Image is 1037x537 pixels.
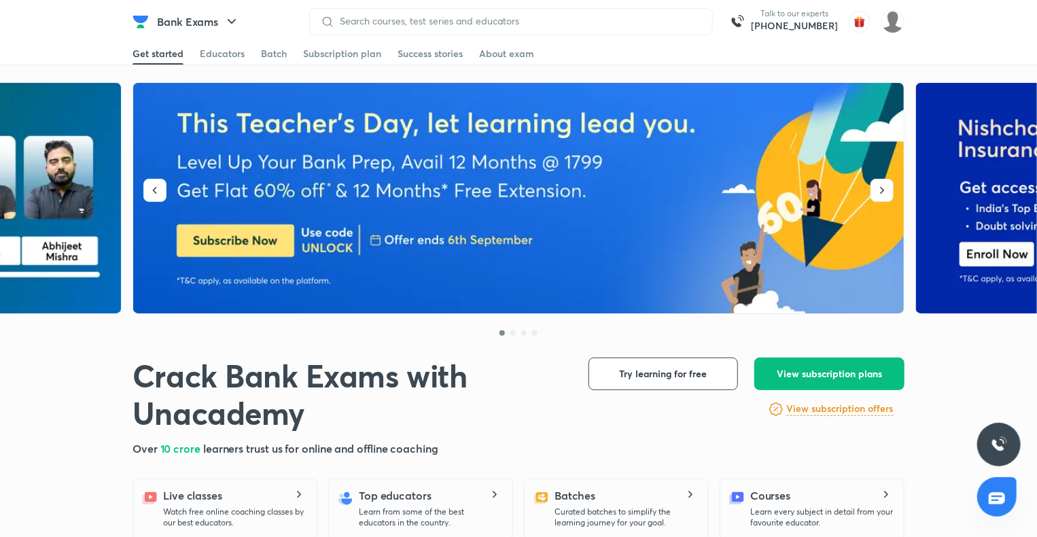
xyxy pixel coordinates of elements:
[555,487,595,504] h5: Batches
[261,43,287,65] a: Batch
[334,16,701,27] input: Search courses, test series and educators
[149,8,248,35] button: Bank Exams
[203,441,438,455] span: learners trust us for online and offline coaching
[200,47,245,60] div: Educators
[881,10,904,33] img: shruti garg
[588,358,738,390] button: Try learning for free
[479,43,534,65] a: About exam
[724,8,751,35] img: call-us
[479,47,534,60] div: About exam
[359,487,432,504] h5: Top educators
[303,47,381,60] div: Subscription plan
[160,441,203,455] span: 10 crore
[620,367,707,381] span: Try learning for free
[163,487,222,504] h5: Live classes
[133,43,183,65] a: Get started
[787,402,894,416] h6: View subscription offers
[303,43,381,65] a: Subscription plan
[750,506,893,528] p: Learn every subject in detail from your favourite educator.
[991,436,1007,453] img: ttu
[777,367,882,381] span: View subscription plans
[398,43,463,65] a: Success stories
[163,506,306,528] p: Watch free online coaching classes by our best educators.
[750,487,790,504] h5: Courses
[261,47,287,60] div: Batch
[398,47,463,60] div: Success stories
[754,358,904,390] button: View subscription plans
[133,441,160,455] span: Over
[787,401,894,417] a: View subscription offers
[133,14,149,30] img: Company Logo
[849,11,871,33] img: avatar
[555,506,697,528] p: Curated batches to simplify the learning journey for your goal.
[133,47,183,60] div: Get started
[751,19,838,33] a: [PHONE_NUMBER]
[133,358,567,432] h1: Crack Bank Exams with Unacademy
[200,43,245,65] a: Educators
[359,506,502,528] p: Learn from some of the best educators in the country.
[751,8,838,19] p: Talk to our experts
